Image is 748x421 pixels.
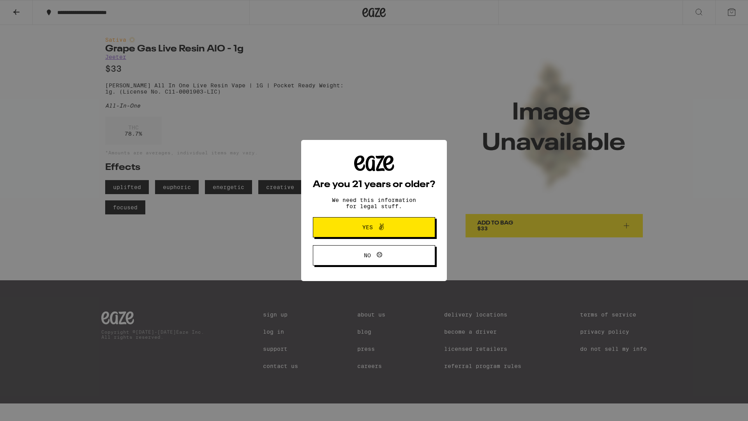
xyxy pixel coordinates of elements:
h2: Are you 21 years or older? [313,180,435,189]
span: No [364,253,371,258]
p: We need this information for legal stuff. [325,197,423,209]
span: Yes [362,225,373,230]
button: Yes [313,217,435,237]
button: No [313,245,435,265]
